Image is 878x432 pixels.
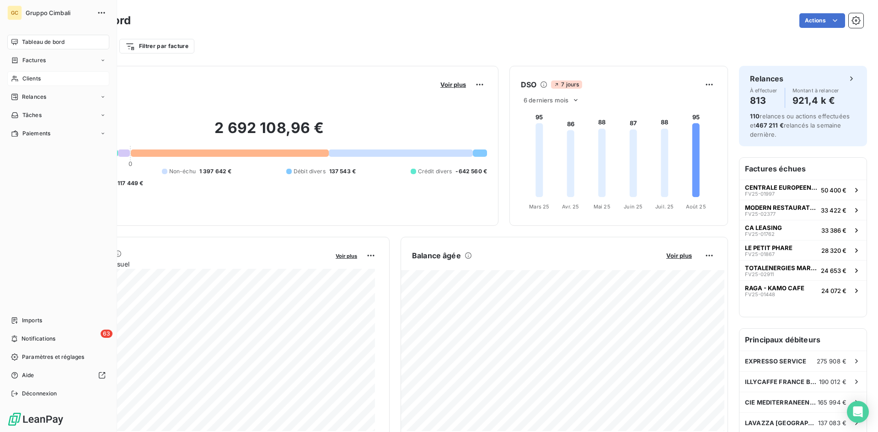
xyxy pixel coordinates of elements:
[529,203,549,210] tspan: Mars 25
[666,252,692,259] span: Voir plus
[521,79,536,90] h6: DSO
[792,88,839,93] span: Montant à relancer
[792,93,839,108] h4: 921,4 k €
[745,251,775,257] span: FV25-01867
[686,203,706,210] tspan: Août 25
[745,264,817,272] span: TOTALENERGIES MARKETING
[22,38,64,46] span: Tableau de bord
[115,179,144,187] span: -117 449 €
[52,119,487,146] h2: 2 692 108,96 €
[745,399,818,406] span: CIE MEDITERRANEENNE DES CAFES
[745,224,782,231] span: CA LEASING
[745,244,792,251] span: LE PETIT PHARE
[22,93,46,101] span: Relances
[750,112,760,120] span: 110
[750,93,777,108] h4: 813
[336,253,357,259] span: Voir plus
[7,53,109,68] a: Factures
[750,73,783,84] h6: Relances
[745,357,806,365] span: EXPRESSO SERVICE
[7,126,109,141] a: Paiements
[199,167,232,176] span: 1 397 642 €
[739,329,867,351] h6: Principaux débiteurs
[22,75,41,83] span: Clients
[7,108,109,123] a: Tâches
[7,35,109,49] a: Tableau de bord
[739,280,867,300] button: RAGA - KAMO CAFEFV25-0144824 072 €
[418,167,452,176] span: Crédit divers
[739,180,867,200] button: CENTRALE EUROPEENNE DE DISTRIBUTION - C10FV25-0199750 400 €
[745,378,819,385] span: ILLYCAFFE FRANCE BELUX
[745,184,817,191] span: CENTRALE EUROPEENNE DE DISTRIBUTION - C10
[440,81,466,88] span: Voir plus
[119,39,194,53] button: Filtrer par facture
[22,353,84,361] span: Paramètres et réglages
[7,368,109,383] a: Aide
[7,313,109,328] a: Imports
[821,187,846,194] span: 50 400 €
[329,167,356,176] span: 137 543 €
[128,160,132,167] span: 0
[655,203,674,210] tspan: Juil. 25
[745,284,804,292] span: RAGA - KAMO CAFE
[745,272,774,277] span: FV25-02911
[22,389,57,398] span: Déconnexion
[524,96,568,104] span: 6 derniers mois
[745,419,818,427] span: LAVAZZA [GEOGRAPHIC_DATA]
[821,287,846,294] span: 24 072 €
[664,251,695,260] button: Voir plus
[818,399,846,406] span: 165 994 €
[821,207,846,214] span: 33 422 €
[7,90,109,104] a: Relances
[750,88,777,93] span: À effectuer
[847,401,869,423] div: Open Intercom Messenger
[169,167,196,176] span: Non-échu
[745,231,775,237] span: FV25-01762
[745,211,776,217] span: FV25-02377
[412,250,461,261] h6: Balance âgée
[22,129,50,138] span: Paiements
[7,5,22,20] div: GC
[745,204,817,211] span: MODERN RESTAURATION GESTION
[739,200,867,220] button: MODERN RESTAURATION GESTIONFV25-0237733 422 €
[438,80,469,89] button: Voir plus
[52,259,329,269] span: Chiffre d'affaires mensuel
[755,122,783,129] span: 467 211 €
[745,292,775,297] span: FV25-01448
[819,378,846,385] span: 190 012 €
[624,203,642,210] tspan: Juin 25
[821,227,846,234] span: 33 386 €
[739,260,867,280] button: TOTALENERGIES MARKETINGFV25-0291124 653 €
[7,71,109,86] a: Clients
[333,251,360,260] button: Voir plus
[22,56,46,64] span: Factures
[739,220,867,240] button: CA LEASINGFV25-0176233 386 €
[739,158,867,180] h6: Factures échues
[22,371,34,379] span: Aide
[562,203,579,210] tspan: Avr. 25
[594,203,610,210] tspan: Mai 25
[551,80,582,89] span: 7 jours
[21,335,55,343] span: Notifications
[739,240,867,260] button: LE PETIT PHAREFV25-0186728 320 €
[294,167,326,176] span: Débit divers
[7,350,109,364] a: Paramètres et réglages
[22,316,42,325] span: Imports
[750,112,850,138] span: relances ou actions effectuées et relancés la semaine dernière.
[799,13,845,28] button: Actions
[821,267,846,274] span: 24 653 €
[817,357,846,365] span: 275 908 €
[818,419,846,427] span: 137 083 €
[7,412,64,427] img: Logo LeanPay
[26,9,91,16] span: Gruppo Cimbali
[22,111,42,119] span: Tâches
[745,191,775,197] span: FV25-01997
[821,247,846,254] span: 28 320 €
[455,167,487,176] span: -642 560 €
[101,330,112,338] span: 63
